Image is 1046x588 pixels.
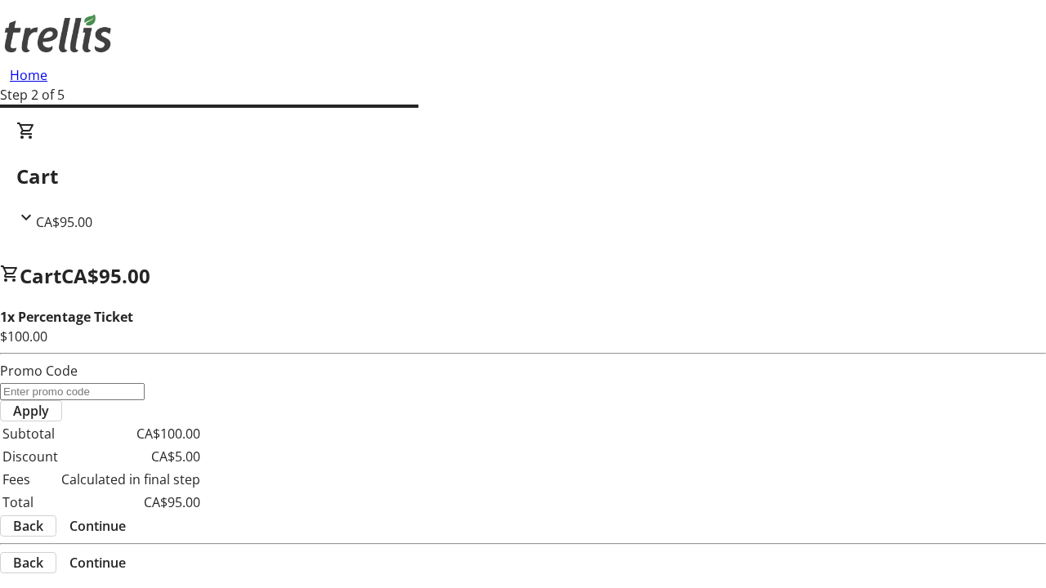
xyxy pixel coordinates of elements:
td: Discount [2,446,59,467]
button: Continue [56,516,139,536]
span: Back [13,516,43,536]
span: CA$95.00 [61,262,150,289]
td: Total [2,492,59,513]
td: CA$100.00 [60,423,201,444]
td: Subtotal [2,423,59,444]
span: Continue [69,516,126,536]
button: Continue [56,553,139,572]
td: CA$5.00 [60,446,201,467]
span: Cart [20,262,61,289]
td: CA$95.00 [60,492,201,513]
td: Calculated in final step [60,469,201,490]
h2: Cart [16,162,1030,191]
div: CartCA$95.00 [16,121,1030,232]
td: Fees [2,469,59,490]
span: Continue [69,553,126,572]
span: Back [13,553,43,572]
span: Apply [13,401,49,421]
span: CA$95.00 [36,213,92,231]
